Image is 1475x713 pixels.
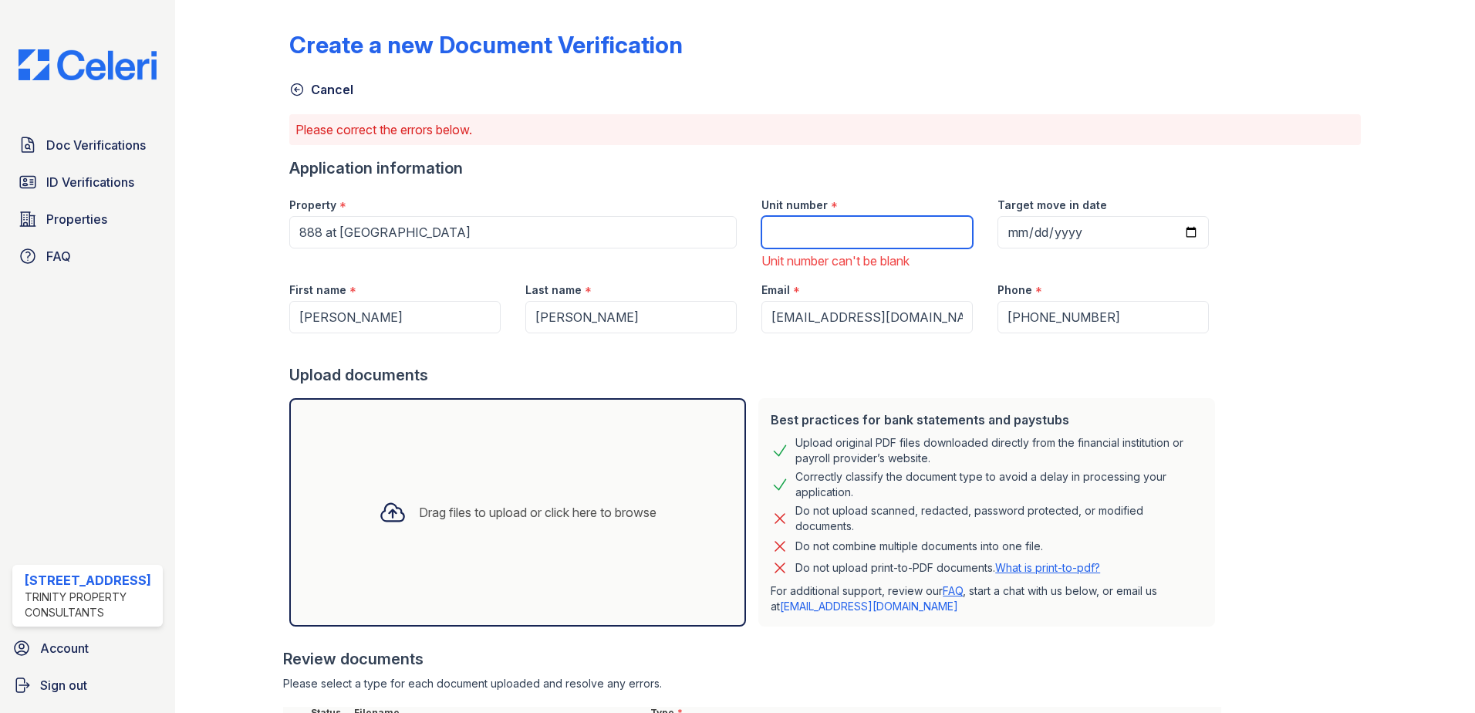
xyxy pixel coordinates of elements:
div: Drag files to upload or click here to browse [419,503,656,522]
a: ID Verifications [12,167,163,198]
span: Doc Verifications [46,136,146,154]
div: Best practices for bank statements and paystubs [771,411,1203,429]
div: Please select a type for each document uploaded and resolve any errors. [283,676,1221,691]
div: Application information [289,157,1221,179]
span: Properties [46,210,107,228]
img: CE_Logo_Blue-a8612792a0a2168367f1c8372b55b34899dd931a85d93a1a3d3e32e68fde9ad4.png [6,49,169,80]
label: Property [289,198,336,213]
label: Phone [997,282,1032,298]
label: Target move in date [997,198,1107,213]
div: Review documents [283,648,1221,670]
div: Create a new Document Verification [289,31,683,59]
label: First name [289,282,346,298]
a: FAQ [943,584,963,597]
a: Sign out [6,670,169,701]
div: Trinity Property Consultants [25,590,157,620]
a: Cancel [289,80,353,99]
a: Account [6,633,169,664]
a: What is print-to-pdf? [995,561,1100,574]
label: Email [761,282,790,298]
p: Please correct the errors below. [295,120,1355,139]
div: Unit number can't be blank [761,252,973,270]
a: FAQ [12,241,163,272]
span: Account [40,639,89,657]
div: Do not upload scanned, redacted, password protected, or modified documents. [795,503,1203,534]
span: Sign out [40,676,87,694]
a: Doc Verifications [12,130,163,161]
div: [STREET_ADDRESS] [25,571,157,590]
div: Do not combine multiple documents into one file. [795,537,1043,556]
p: For additional support, review our , start a chat with us below, or email us at [771,583,1203,614]
a: [EMAIL_ADDRESS][DOMAIN_NAME] [780,600,958,613]
span: ID Verifications [46,173,134,191]
span: FAQ [46,247,71,265]
a: Properties [12,204,163,235]
div: Upload original PDF files downloaded directly from the financial institution or payroll provider’... [795,435,1203,466]
div: Upload documents [289,364,1221,386]
div: Correctly classify the document type to avoid a delay in processing your application. [795,469,1203,500]
p: Do not upload print-to-PDF documents. [795,560,1100,576]
label: Last name [525,282,582,298]
label: Unit number [761,198,828,213]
